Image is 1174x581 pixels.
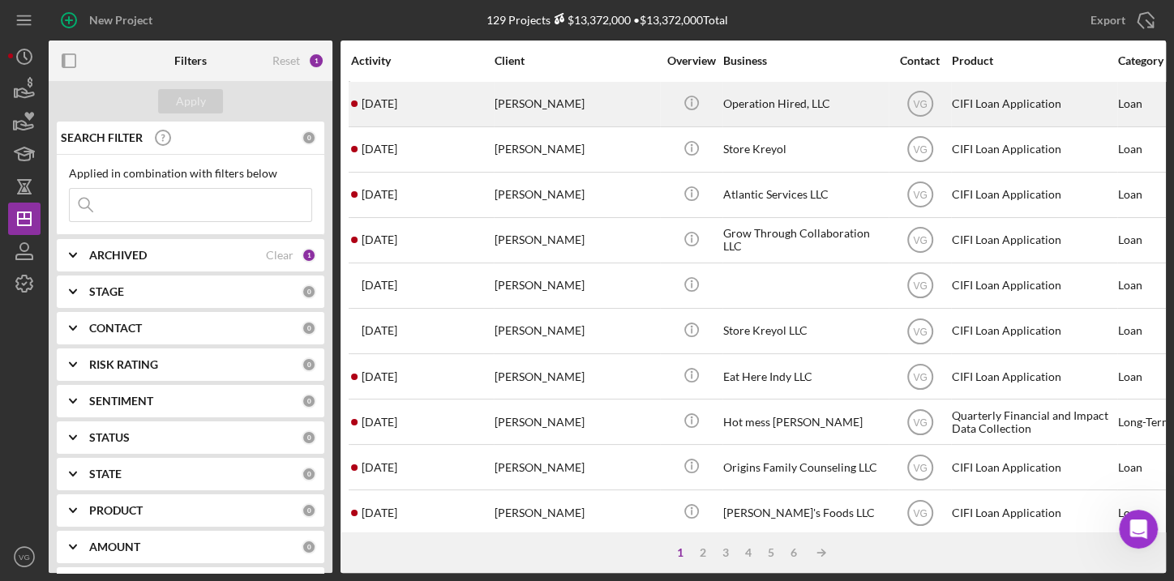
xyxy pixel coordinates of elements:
[89,249,147,262] b: ARCHIVED
[952,83,1114,126] div: CIFI Loan Application
[362,461,397,474] time: 2025-09-11 15:06
[89,468,122,481] b: STATE
[495,83,657,126] div: [PERSON_NAME]
[362,233,397,246] time: 2025-09-23 19:56
[723,173,885,216] div: Atlantic Services LLC
[952,219,1114,262] div: CIFI Loan Application
[362,188,397,201] time: 2025-09-24 16:57
[486,13,728,27] div: 129 Projects • $13,372,000 Total
[952,355,1114,398] div: CIFI Loan Application
[89,358,158,371] b: RISK RATING
[89,431,130,444] b: STATUS
[495,446,657,489] div: [PERSON_NAME]
[723,491,885,534] div: [PERSON_NAME]'s Foods LLC
[302,130,316,145] div: 0
[61,131,143,144] b: SEARCH FILTER
[723,128,885,171] div: Store Kreyol
[362,506,397,519] time: 2025-09-10 17:17
[302,540,316,554] div: 0
[302,248,316,263] div: 1
[913,280,927,292] text: VG
[302,321,316,335] div: 0
[8,540,41,573] button: VG
[302,467,316,481] div: 0
[913,144,927,156] text: VG
[913,326,927,337] text: VG
[495,264,657,307] div: [PERSON_NAME]
[952,310,1114,352] div: CIFI Loan Application
[952,491,1114,534] div: CIFI Loan Application
[495,54,657,67] div: Client
[362,370,397,383] time: 2025-09-16 01:08
[89,504,143,517] b: PRODUCT
[266,249,293,262] div: Clear
[913,507,927,519] text: VG
[913,462,927,473] text: VG
[158,89,223,113] button: Apply
[89,322,142,335] b: CONTACT
[495,400,657,443] div: [PERSON_NAME]
[302,394,316,408] div: 0
[302,503,316,518] div: 0
[661,54,722,67] div: Overview
[302,430,316,445] div: 0
[49,4,169,36] button: New Project
[495,128,657,171] div: [PERSON_NAME]
[913,235,927,246] text: VG
[69,167,312,180] div: Applied in combination with filters below
[723,219,885,262] div: Grow Through Collaboration LLC
[89,540,140,553] b: AMOUNT
[308,53,324,69] div: 1
[302,284,316,299] div: 0
[272,54,300,67] div: Reset
[913,371,927,382] text: VG
[760,546,782,559] div: 5
[952,264,1114,307] div: CIFI Loan Application
[495,491,657,534] div: [PERSON_NAME]
[89,395,153,408] b: SENTIMENT
[913,99,927,110] text: VG
[669,546,692,559] div: 1
[913,417,927,428] text: VG
[723,446,885,489] div: Origins Family Counseling LLC
[362,97,397,110] time: 2025-09-25 03:43
[174,54,207,67] b: Filters
[723,310,885,352] div: Store Kreyol LLC
[952,128,1114,171] div: CIFI Loan Application
[495,219,657,262] div: [PERSON_NAME]
[723,355,885,398] div: Eat Here Indy LLC
[495,355,657,398] div: [PERSON_NAME]
[551,13,631,27] div: $13,372,000
[952,400,1114,443] div: Quarterly Financial and Impact Data Collection
[362,324,397,337] time: 2025-09-19 18:21
[302,357,316,372] div: 0
[952,173,1114,216] div: CIFI Loan Application
[176,89,206,113] div: Apply
[723,400,885,443] div: Hot mess [PERSON_NAME]
[723,54,885,67] div: Business
[889,54,950,67] div: Contact
[1074,4,1166,36] button: Export
[495,310,657,352] div: [PERSON_NAME]
[952,54,1114,67] div: Product
[1119,510,1158,549] iframe: Intercom live chat
[362,143,397,156] time: 2025-09-24 19:17
[351,54,493,67] div: Activity
[737,546,760,559] div: 4
[362,416,397,429] time: 2025-09-15 14:16
[19,553,30,562] text: VG
[362,279,397,292] time: 2025-09-22 16:26
[714,546,737,559] div: 3
[89,285,124,298] b: STAGE
[1090,4,1125,36] div: Export
[782,546,805,559] div: 6
[495,173,657,216] div: [PERSON_NAME]
[89,4,152,36] div: New Project
[952,446,1114,489] div: CIFI Loan Application
[692,546,714,559] div: 2
[913,190,927,201] text: VG
[723,83,885,126] div: Operation Hired, LLC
